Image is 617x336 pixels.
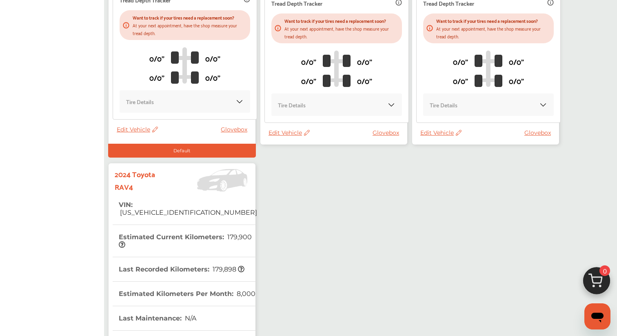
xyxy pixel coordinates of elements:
p: 0/0" [205,52,220,65]
p: 0/0" [453,74,468,87]
img: KOKaJQAAAABJRU5ErkJggg== [235,98,244,106]
span: Edit Vehicle [269,129,310,136]
div: Default [108,144,256,158]
p: 0/0" [509,55,524,68]
p: At your next appointment, have the shop measure your tread depth. [133,21,247,37]
p: 0/0" [453,55,468,68]
img: KOKaJQAAAABJRU5ErkJggg== [387,101,395,109]
p: At your next appointment, have the shop measure your tread depth. [284,24,399,40]
p: 0/0" [205,71,220,84]
p: 0/0" [301,74,316,87]
img: tire_track_logo.b900bcbc.svg [323,50,351,87]
span: 179,898 [211,265,244,273]
p: Want to track if your tires need a replacement soon? [133,13,247,21]
a: Glovebox [373,129,403,136]
strong: 2024 Toyota RAV4 [115,167,171,193]
img: Vehicle [171,169,251,191]
p: 0/0" [149,52,164,65]
p: Want to track if your tires need a replacement soon? [284,17,399,24]
th: Last Recorded Kilometers : [119,257,244,281]
span: [US_VEHICLE_IDENTIFICATION_NUMBER] [119,209,257,216]
a: Glovebox [524,129,555,136]
p: 0/0" [357,74,372,87]
span: Edit Vehicle [420,129,462,136]
span: 179,900 [119,233,253,249]
span: 0 [599,265,610,276]
img: KOKaJQAAAABJRU5ErkJggg== [539,101,547,109]
p: Tire Details [430,100,457,109]
span: 8,000 [235,290,255,298]
p: At your next appointment, have the shop measure your tread depth. [436,24,550,40]
th: Estimated Kilometers Per Month : [119,282,255,306]
p: 0/0" [301,55,316,68]
p: 0/0" [149,71,164,84]
p: Tire Details [126,97,154,106]
th: Last Maintenance : [119,306,196,330]
img: tire_track_logo.b900bcbc.svg [171,47,199,84]
p: Tire Details [278,100,306,109]
span: N/A [184,314,196,322]
p: 0/0" [509,74,524,87]
th: VIN : [119,193,257,225]
th: Estimated Current Kilometers : [119,225,257,257]
p: 0/0" [357,55,372,68]
a: Glovebox [221,126,251,133]
span: Edit Vehicle [117,126,158,133]
iframe: Button to launch messaging window [584,303,610,329]
img: cart_icon.3d0951e8.svg [577,263,616,303]
img: tire_track_logo.b900bcbc.svg [475,50,502,87]
p: Want to track if your tires need a replacement soon? [436,17,550,24]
